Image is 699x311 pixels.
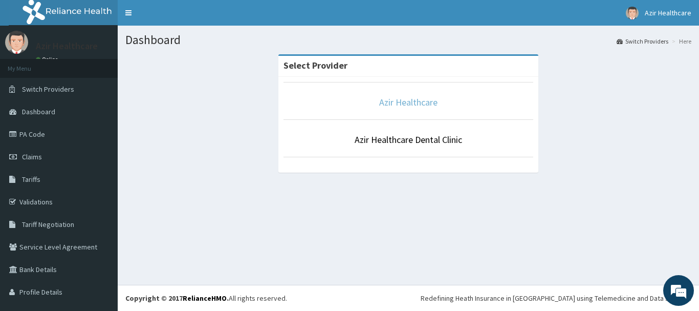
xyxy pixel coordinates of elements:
span: Switch Providers [22,85,74,94]
span: Tariff Negotiation [22,220,74,229]
h1: Dashboard [125,33,691,47]
p: Azir Healthcare [36,42,98,51]
span: Claims [22,152,42,161]
span: Tariffs [22,175,40,184]
strong: Select Provider [283,59,347,71]
span: Azir Healthcare [645,8,691,17]
a: Online [36,56,60,63]
span: Dashboard [22,107,55,116]
a: Azir Healthcare [379,96,438,108]
a: Azir Healthcare Dental Clinic [355,134,462,146]
img: User Image [626,7,639,19]
a: RelianceHMO [183,294,227,303]
footer: All rights reserved. [118,285,699,311]
img: User Image [5,31,28,54]
strong: Copyright © 2017 . [125,294,229,303]
div: Redefining Heath Insurance in [GEOGRAPHIC_DATA] using Telemedicine and Data Science! [421,293,691,303]
a: Switch Providers [617,37,668,46]
li: Here [669,37,691,46]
